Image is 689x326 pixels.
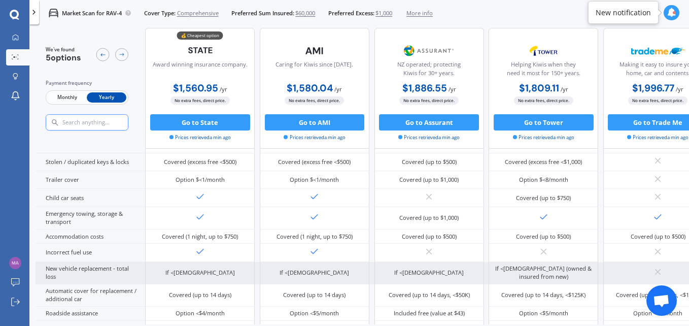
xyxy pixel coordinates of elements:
[495,265,592,281] div: If <[DEMOGRAPHIC_DATA] (owned & insured from new)
[290,309,339,317] div: Option <$5/month
[295,9,315,17] span: $60,000
[177,9,219,17] span: Comprehensive
[278,158,351,166] div: Covered (excess free <$500)
[177,32,223,40] div: 💰 Cheapest option
[375,9,392,17] span: $1,000
[631,233,685,241] div: Covered (up to $500)
[398,134,460,141] span: Prices retrieved a min ago
[334,85,342,93] span: / yr
[169,134,231,141] span: Prices retrieved a min ago
[9,257,21,269] img: fd2fbc512368ba7e5173fb09b775b569
[328,9,374,17] span: Preferred Excess:
[36,189,145,207] div: Child car seats
[49,8,58,18] img: car.f15378c7a67c060ca3f3.svg
[265,114,365,131] button: Go to AMI
[519,309,568,317] div: Option <$5/month
[176,309,225,317] div: Option <$4/month
[275,60,353,81] div: Caring for Kiwis since [DATE].
[36,207,145,230] div: Emergency towing, storage & transport
[162,233,238,241] div: Covered (1 night, up to $750)
[170,97,230,105] span: No extra fees, direct price.
[150,114,250,131] button: Go to State
[496,60,591,81] div: Helping Kiwis when they need it most for 150+ years.
[402,82,447,94] b: $1,886.55
[494,114,594,131] button: Go to Tower
[287,82,333,94] b: $1,580.04
[399,176,459,184] div: Covered (up to $1,000)
[46,46,81,53] span: We've found
[173,82,218,94] b: $1,560.95
[628,97,687,105] span: No extra fees, direct price.
[277,233,353,241] div: Covered (1 night, up to $750)
[399,97,459,105] span: No extra fees, direct price.
[61,119,145,126] input: Search anything...
[513,134,574,141] span: Prices retrieved a min ago
[633,309,682,317] div: Option <$5/month
[406,9,433,17] span: More info
[394,269,464,277] div: If <[DEMOGRAPHIC_DATA]
[381,60,476,81] div: NZ operated; protecting Kiwis for 30+ years.
[46,53,81,63] span: 5 options
[631,41,685,61] img: Trademe.webp
[36,153,145,171] div: Stolen / duplicated keys & locks
[596,8,651,18] div: New notification
[632,82,674,94] b: $1,996.77
[449,85,456,93] span: / yr
[174,41,227,60] img: State-text-1.webp
[505,158,582,166] div: Covered (excess free <$1,000)
[220,85,227,93] span: / yr
[164,158,236,166] div: Covered (excess free <$500)
[379,114,479,131] button: Go to Assurant
[519,176,568,184] div: Option $<8/month
[283,291,346,299] div: Covered (up to 14 days)
[36,284,145,307] div: Automatic cover for replacement / additional car
[36,171,145,189] div: Trailer cover
[514,97,573,105] span: No extra fees, direct price.
[402,233,457,241] div: Covered (up to $500)
[231,9,294,17] span: Preferred Sum Insured:
[36,244,145,262] div: Incorrect fuel use
[36,230,145,244] div: Accommodation costs
[402,41,456,61] img: Assurant.png
[46,79,128,87] div: Payment frequency
[284,134,345,141] span: Prices retrieved a min ago
[144,9,176,17] span: Cover Type:
[402,158,457,166] div: Covered (up to $500)
[47,92,87,103] span: Monthly
[62,9,122,17] p: Market Scan for RAV-4
[389,291,470,299] div: Covered (up to 14 days, <$50K)
[646,285,677,316] div: Open chat
[519,82,559,94] b: $1,809.11
[153,60,248,81] div: Award winning insurance company.
[516,233,571,241] div: Covered (up to $500)
[501,291,585,299] div: Covered (up to 14 days, <$125K)
[36,262,145,284] div: New vehicle replacement - total loss
[165,269,235,277] div: If <[DEMOGRAPHIC_DATA]
[516,194,571,202] div: Covered (up to $750)
[169,291,231,299] div: Covered (up to 14 days)
[280,269,349,277] div: If <[DEMOGRAPHIC_DATA]
[676,85,683,93] span: / yr
[176,176,225,184] div: Option $<1/month
[36,307,145,321] div: Roadside assistance
[285,97,344,105] span: No extra fees, direct price.
[561,85,568,93] span: / yr
[394,309,465,317] div: Included free (value at $43)
[627,134,688,141] span: Prices retrieved a min ago
[288,41,341,61] img: AMI-text-1.webp
[87,92,126,103] span: Yearly
[290,176,339,184] div: Option $<1/month
[516,41,570,61] img: Tower.webp
[399,214,459,222] div: Covered (up to $1,000)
